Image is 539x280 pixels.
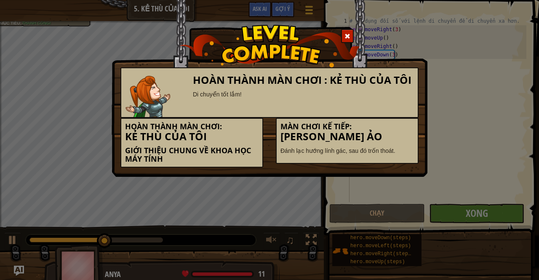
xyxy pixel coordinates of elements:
[125,76,171,117] img: captain.png
[179,25,360,67] img: level_complete.png
[193,90,414,99] div: Di chuyển tốt lắm!
[125,131,259,142] h3: Kẻ thù của tôi
[125,147,259,163] h5: Giới thiệu chung về Khoa học máy tính
[280,147,414,155] p: Đánh lạc hướng lính gác, sau đó trốn thoát.
[125,123,259,131] h5: Hoàn thành màn chơi:
[280,123,414,131] h5: Màn chơi kế tiếp:
[193,75,414,86] h3: Hoàn thành màn chơi : Kẻ thù của tôi
[280,131,414,142] h3: [PERSON_NAME] Ảo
